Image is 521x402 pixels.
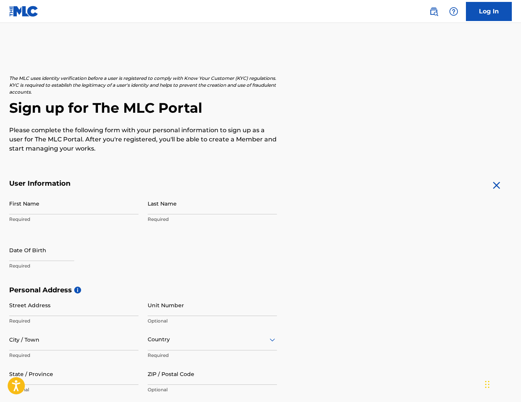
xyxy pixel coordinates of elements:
p: Please complete the following form with your personal information to sign up as a user for The ML... [9,126,277,153]
p: Required [148,352,277,359]
h5: User Information [9,179,277,188]
p: Optional [9,386,138,393]
img: close [490,179,503,191]
a: Public Search [426,4,441,19]
img: help [449,7,458,16]
div: Help [446,4,461,19]
p: Required [148,216,277,223]
p: Optional [148,386,277,393]
p: Required [9,263,138,269]
iframe: Chat Widget [483,365,521,402]
a: Log In [466,2,512,21]
h5: Personal Address [9,286,512,295]
span: i [74,287,81,293]
p: Required [9,352,138,359]
p: Optional [148,318,277,324]
p: Required [9,318,138,324]
h2: Sign up for The MLC Portal [9,99,512,117]
img: MLC Logo [9,6,39,17]
div: Drag [485,373,490,396]
p: Required [9,216,138,223]
p: The MLC uses identity verification before a user is registered to comply with Know Your Customer ... [9,75,277,96]
img: search [429,7,438,16]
